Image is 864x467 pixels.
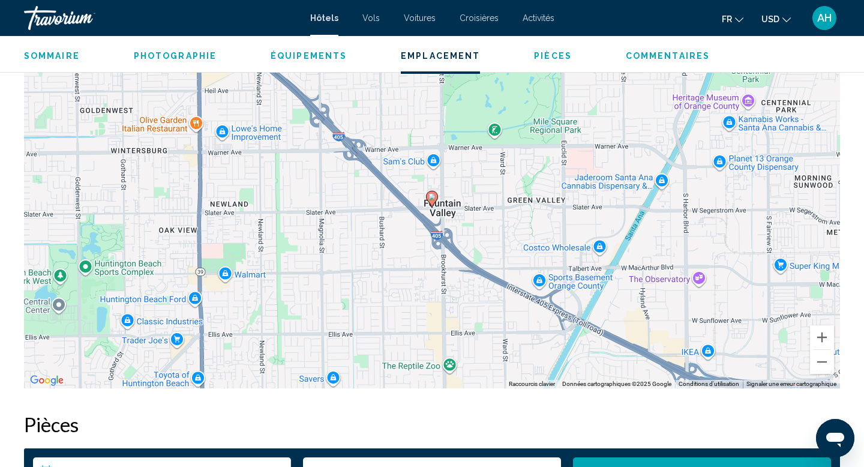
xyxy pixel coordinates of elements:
button: Équipements [271,50,347,61]
a: Croisières [460,13,499,23]
button: Pièces [534,50,572,61]
a: Voitures [404,13,436,23]
span: Emplacement [401,51,480,61]
a: Hôtels [310,13,338,23]
button: Change language [722,10,743,28]
span: Données cartographiques ©2025 Google [562,381,671,387]
a: Signaler une erreur cartographique [746,381,836,387]
a: Ouvrir cette zone dans Google Maps (dans une nouvelle fenêtre) [27,373,67,388]
img: Google [27,373,67,388]
span: Commentaires [626,51,710,61]
button: Change currency [761,10,791,28]
button: User Menu [809,5,840,31]
button: Commentaires [626,50,710,61]
a: Vols [362,13,380,23]
span: AH [817,12,832,24]
span: Photographie [134,51,217,61]
button: Raccourcis clavier [509,380,555,388]
a: Conditions d'utilisation [679,381,739,387]
span: Pièces [534,51,572,61]
a: Activités [523,13,554,23]
span: Équipements [271,51,347,61]
button: Zoom arrière [810,350,834,374]
h2: Pièces [24,412,840,436]
button: Zoom avant [810,325,834,349]
button: Sommaire [24,50,80,61]
iframe: Bouton de lancement de la fenêtre de messagerie [816,419,854,457]
span: USD [761,14,779,24]
span: fr [722,14,732,24]
button: Photographie [134,50,217,61]
span: Sommaire [24,51,80,61]
a: Travorium [24,6,298,30]
button: Emplacement [401,50,480,61]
